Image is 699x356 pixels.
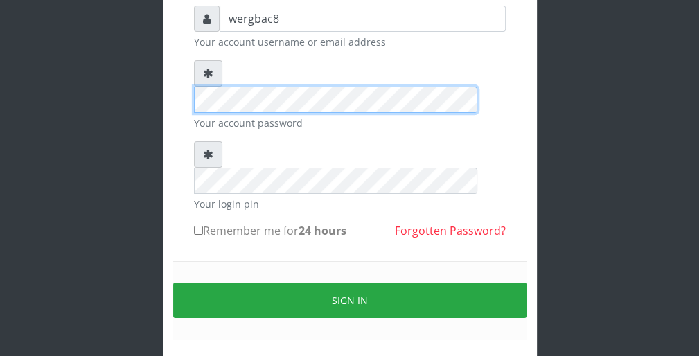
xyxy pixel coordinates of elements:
input: Username or email address [220,6,506,32]
button: Sign in [173,283,527,318]
small: Your login pin [194,197,506,211]
input: Remember me for24 hours [194,226,203,235]
a: Forgotten Password? [395,223,506,238]
small: Your account password [194,116,506,130]
b: 24 hours [299,223,346,238]
small: Your account username or email address [194,35,506,49]
label: Remember me for [194,222,346,239]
